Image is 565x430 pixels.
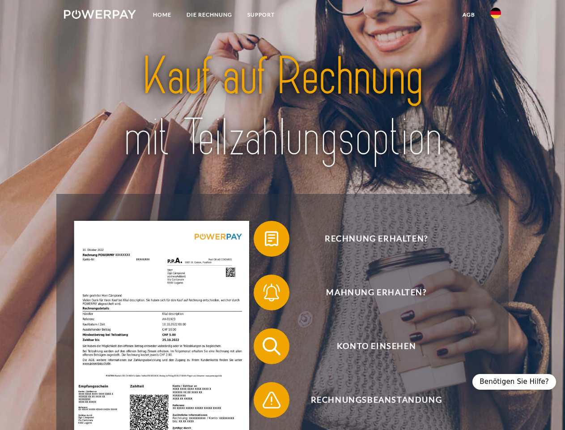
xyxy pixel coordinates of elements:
span: Rechnung erhalten? [267,221,486,257]
div: Benötigen Sie Hilfe? [472,374,556,390]
a: DIE RECHNUNG [179,7,240,23]
button: Mahnung erhalten? [254,275,486,310]
span: Konto einsehen [267,328,486,364]
img: qb_warning.svg [260,389,283,411]
span: Mahnung erhalten? [267,275,486,310]
span: Rechnungsbeanstandung [267,382,486,418]
img: title-powerpay_de.svg [85,43,480,172]
a: Home [145,7,179,23]
img: qb_bill.svg [260,228,283,250]
a: agb [455,7,483,23]
img: logo-powerpay-white.svg [64,10,136,19]
img: qb_bell.svg [260,281,283,304]
img: qb_search.svg [260,335,283,357]
button: Rechnungsbeanstandung [254,382,486,418]
img: de [490,8,501,18]
button: Konto einsehen [254,328,486,364]
a: SUPPORT [240,7,282,23]
button: Rechnung erhalten? [254,221,486,257]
